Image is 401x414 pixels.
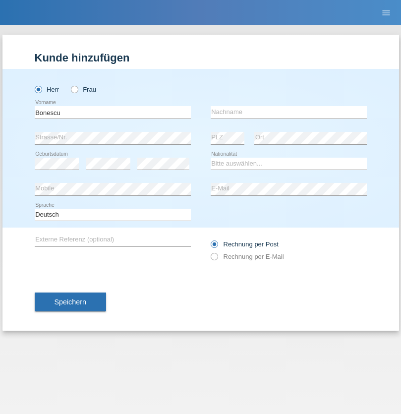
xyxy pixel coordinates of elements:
[71,86,77,92] input: Frau
[211,240,279,248] label: Rechnung per Post
[35,293,106,311] button: Speichern
[376,9,396,15] a: menu
[211,240,217,253] input: Rechnung per Post
[211,253,284,260] label: Rechnung per E-Mail
[55,298,86,306] span: Speichern
[35,86,59,93] label: Herr
[35,52,367,64] h1: Kunde hinzufügen
[71,86,96,93] label: Frau
[211,253,217,265] input: Rechnung per E-Mail
[381,8,391,18] i: menu
[35,86,41,92] input: Herr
